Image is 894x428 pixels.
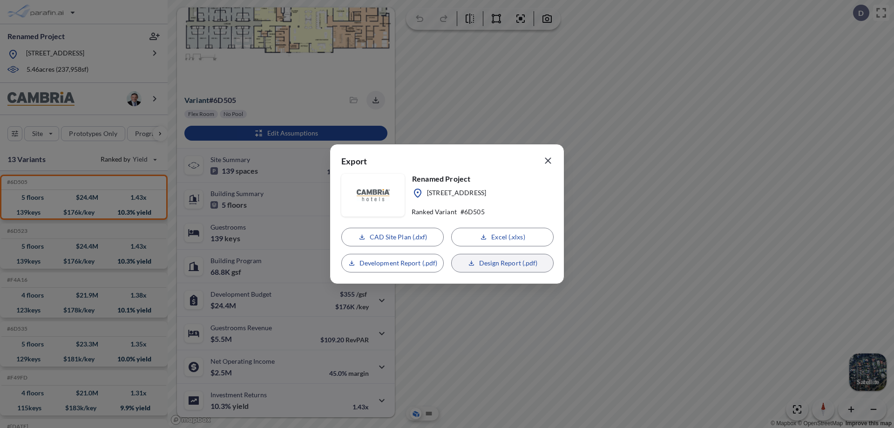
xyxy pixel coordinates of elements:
img: floorplanBranLogoPlug [357,189,390,201]
p: [STREET_ADDRESS] [427,188,486,199]
button: Design Report (.pdf) [451,254,554,272]
button: Development Report (.pdf) [341,254,444,272]
p: Development Report (.pdf) [359,258,438,268]
p: CAD Site Plan (.dxf) [370,232,427,242]
button: Excel (.xlxs) [451,228,554,246]
p: Excel (.xlxs) [491,232,525,242]
p: Export [341,156,367,170]
button: CAD Site Plan (.dxf) [341,228,444,246]
p: # 6D505 [461,208,485,216]
p: Renamed Project [412,174,486,184]
p: Design Report (.pdf) [479,258,538,268]
p: Ranked Variant [412,208,457,216]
